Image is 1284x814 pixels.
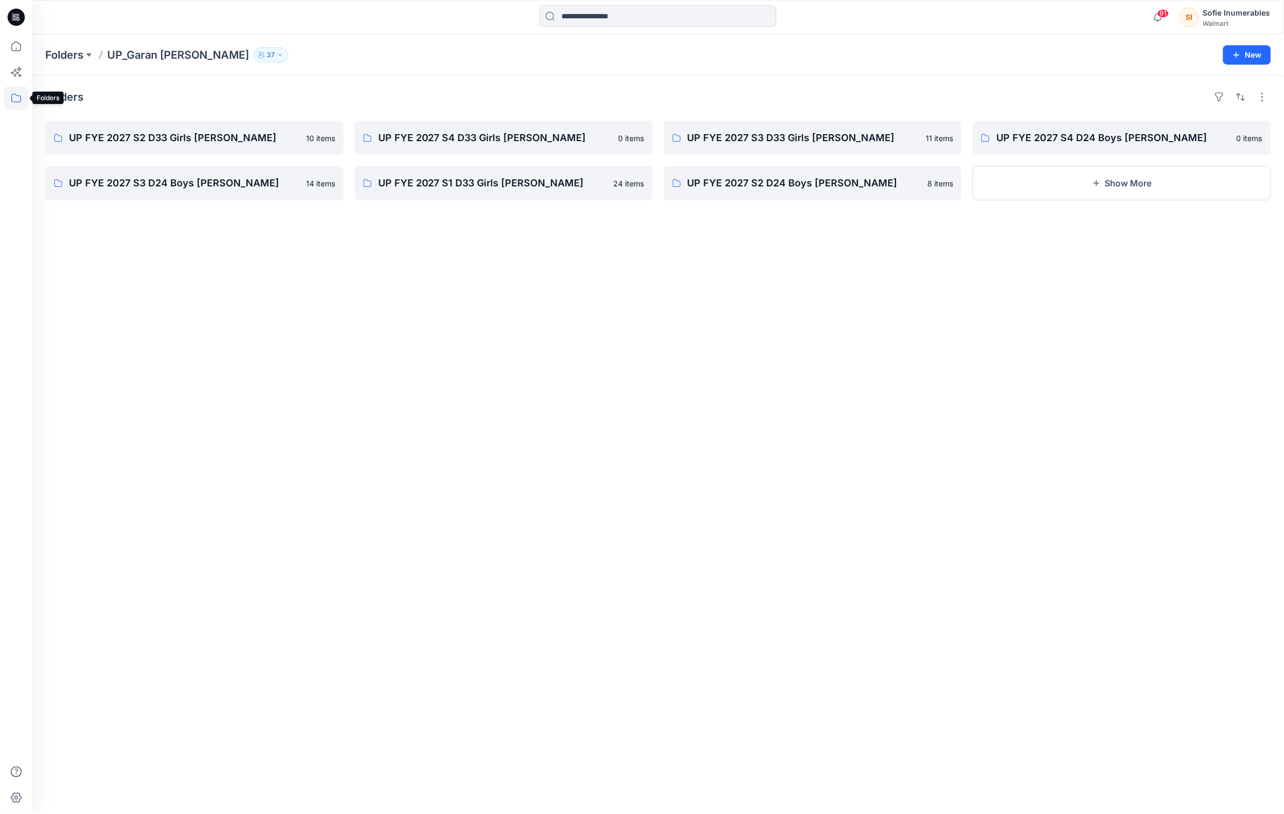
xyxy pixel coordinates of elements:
[996,130,1230,145] p: UP FYE 2027 S4 D24 Boys [PERSON_NAME]
[614,178,644,189] p: 24 items
[1179,8,1199,27] div: SI
[69,130,300,145] p: UP FYE 2027 S2 D33 Girls [PERSON_NAME]
[45,166,344,200] a: UP FYE 2027 S3 D24 Boys [PERSON_NAME]14 items
[267,49,275,61] p: 37
[69,176,300,191] p: UP FYE 2027 S3 D24 Boys [PERSON_NAME]
[107,47,249,62] p: UP_Garan [PERSON_NAME]
[253,47,288,62] button: 37
[664,166,962,200] a: UP FYE 2027 S2 D24 Boys [PERSON_NAME]8 items
[619,133,644,144] p: 0 items
[45,91,84,103] h4: Folders
[1203,6,1271,19] div: Sofie Inumerables
[973,166,1271,200] button: Show More
[45,121,344,155] a: UP FYE 2027 S2 D33 Girls [PERSON_NAME]10 items
[926,133,953,144] p: 11 items
[355,166,653,200] a: UP FYE 2027 S1 D33 Girls [PERSON_NAME]24 items
[1223,45,1271,65] button: New
[378,130,612,145] p: UP FYE 2027 S4 D33 Girls [PERSON_NAME]
[664,121,962,155] a: UP FYE 2027 S3 D33 Girls [PERSON_NAME]11 items
[688,130,920,145] p: UP FYE 2027 S3 D33 Girls [PERSON_NAME]
[973,121,1271,155] a: UP FYE 2027 S4 D24 Boys [PERSON_NAME]0 items
[1157,9,1169,18] span: 91
[1203,19,1271,27] div: Walmart
[688,176,921,191] p: UP FYE 2027 S2 D24 Boys [PERSON_NAME]
[1237,133,1262,144] p: 0 items
[45,47,84,62] a: Folders
[306,133,335,144] p: 10 items
[306,178,335,189] p: 14 items
[355,121,653,155] a: UP FYE 2027 S4 D33 Girls [PERSON_NAME]0 items
[378,176,607,191] p: UP FYE 2027 S1 D33 Girls [PERSON_NAME]
[927,178,953,189] p: 8 items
